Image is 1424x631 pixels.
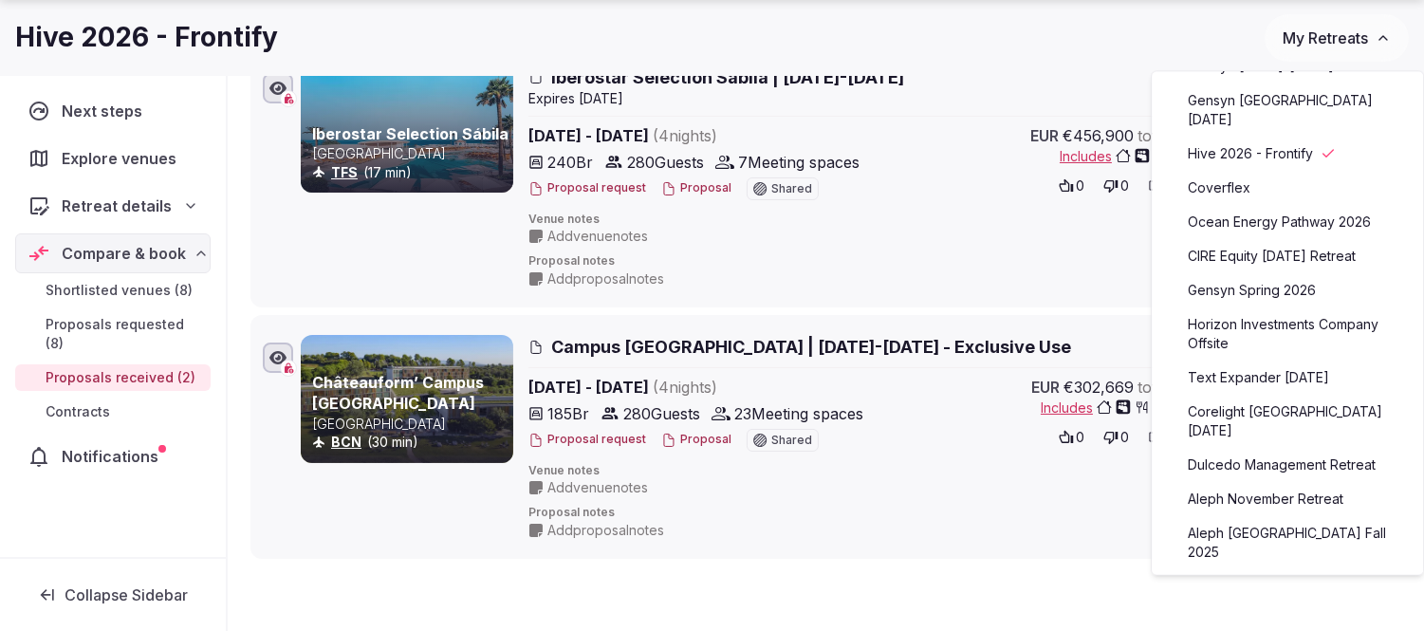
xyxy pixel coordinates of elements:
span: Venue notes [528,212,1396,228]
button: Collapse Sidebar [15,574,211,616]
a: 2026 CIRE Equity Retreat [1171,571,1404,602]
span: EUR [1030,124,1059,147]
span: Add venue notes [547,478,648,497]
span: Iberostar Selection Sabila | [DATE]-[DATE] [551,65,904,89]
a: Text Expander [DATE] [1171,362,1404,393]
a: Gensyn [DATE]-[DATE] [1171,51,1404,82]
span: 0 [1120,176,1129,195]
span: 23 Meeting spaces [734,402,863,425]
span: Proposal notes [528,253,1396,269]
a: Aleph November Retreat [1171,484,1404,514]
a: Proposals received (2) [15,364,211,391]
div: Expire s [DATE] [528,89,1396,108]
a: Notifications [15,436,211,476]
a: Châteauform’ Campus [GEOGRAPHIC_DATA] [312,373,484,413]
a: Gensyn Spring 2026 [1171,275,1404,306]
a: Contracts [15,399,211,425]
span: Compare & book [62,242,186,265]
span: 280 Guests [623,402,700,425]
h1: Hive 2026 - Frontify [15,19,278,56]
span: Proposal notes [528,505,1396,521]
a: TFS [331,164,358,180]
p: [GEOGRAPHIC_DATA] [312,144,509,163]
div: (17 min) [312,163,509,182]
span: Explore venues [62,147,184,170]
button: 0 [1053,424,1090,451]
span: Add venue notes [547,227,648,246]
span: Collapse Sidebar [65,585,188,604]
span: €456,900 [1063,124,1134,147]
span: ( 4 night s ) [653,378,717,397]
button: My Retreats [1265,14,1409,62]
button: 0 [1098,424,1135,451]
span: total [1137,124,1169,147]
span: 0 [1076,176,1084,195]
button: Includes [1041,399,1169,418]
span: total [1137,376,1169,399]
a: BCN [331,434,361,450]
span: €302,669 [1063,376,1134,399]
span: ( 4 night s ) [653,126,717,145]
span: Venue notes [528,463,1396,479]
span: EUR [1031,376,1060,399]
span: [DATE] - [DATE] [528,124,862,147]
span: 240 Br [547,151,593,174]
a: Corelight [GEOGRAPHIC_DATA] [DATE] [1171,397,1404,446]
span: 0 [1076,428,1084,447]
a: CIRE Equity [DATE] Retreat [1171,241,1404,271]
span: Shared [771,435,812,446]
button: 0 [1053,173,1090,199]
span: 185 Br [547,402,589,425]
span: 7 Meeting spaces [738,151,860,174]
span: Next steps [62,100,150,122]
span: Add proposal notes [547,269,664,288]
button: Proposal request [528,180,646,196]
a: Ocean Energy Pathway 2026 [1171,207,1404,237]
span: Retreat details [62,195,172,217]
span: [DATE] - [DATE] [528,376,863,399]
a: Coverflex [1171,173,1404,203]
span: Proposals requested (8) [46,315,203,353]
span: My Retreats [1283,28,1368,47]
a: Next steps [15,91,211,131]
span: Shortlisted venues (8) [46,281,193,300]
a: Iberostar Selection Sábila [312,124,509,143]
a: Explore venues [15,139,211,178]
span: Notifications [62,445,166,468]
a: Dulcedo Management Retreat [1171,450,1404,480]
span: 280 Guests [627,151,704,174]
button: Includes [1060,147,1169,166]
span: 0 [1120,428,1129,447]
p: [GEOGRAPHIC_DATA] [312,415,509,434]
span: Contracts [46,402,110,421]
span: Proposals received (2) [46,368,195,387]
button: Proposal [661,432,731,448]
div: (30 min) [312,433,509,452]
a: Proposals requested (8) [15,311,211,357]
button: Proposal [661,180,731,196]
a: Hive 2026 - Frontify [1171,139,1404,169]
button: Proposal request [528,432,646,448]
span: Add proposal notes [547,521,664,540]
a: Shortlisted venues (8) [15,277,211,304]
a: Aleph [GEOGRAPHIC_DATA] Fall 2025 [1171,518,1404,567]
span: Campus [GEOGRAPHIC_DATA] | [DATE]-[DATE] - Exclusive Use [551,335,1071,359]
a: Horizon Investments Company Offsite [1171,309,1404,359]
button: 0 [1098,173,1135,199]
span: Shared [771,183,812,195]
a: Gensyn [GEOGRAPHIC_DATA] [DATE] [1171,85,1404,135]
